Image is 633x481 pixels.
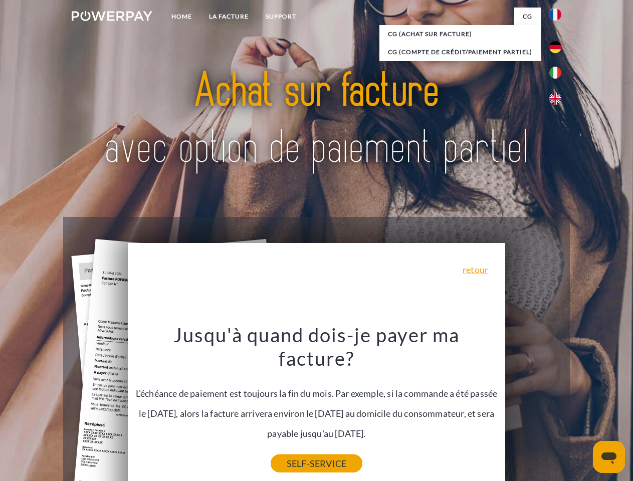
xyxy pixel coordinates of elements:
[514,8,541,26] a: CG
[549,93,561,105] img: en
[271,454,362,472] a: SELF-SERVICE
[257,8,305,26] a: Support
[549,67,561,79] img: it
[134,323,500,463] div: L'échéance de paiement est toujours la fin du mois. Par exemple, si la commande a été passée le [...
[163,8,200,26] a: Home
[96,48,537,192] img: title-powerpay_fr.svg
[200,8,257,26] a: LA FACTURE
[379,25,541,43] a: CG (achat sur facture)
[593,441,625,473] iframe: Bouton de lancement de la fenêtre de messagerie
[72,11,152,21] img: logo-powerpay-white.svg
[134,323,500,371] h3: Jusqu'à quand dois-je payer ma facture?
[379,43,541,61] a: CG (Compte de crédit/paiement partiel)
[463,265,488,274] a: retour
[549,9,561,21] img: fr
[549,41,561,53] img: de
